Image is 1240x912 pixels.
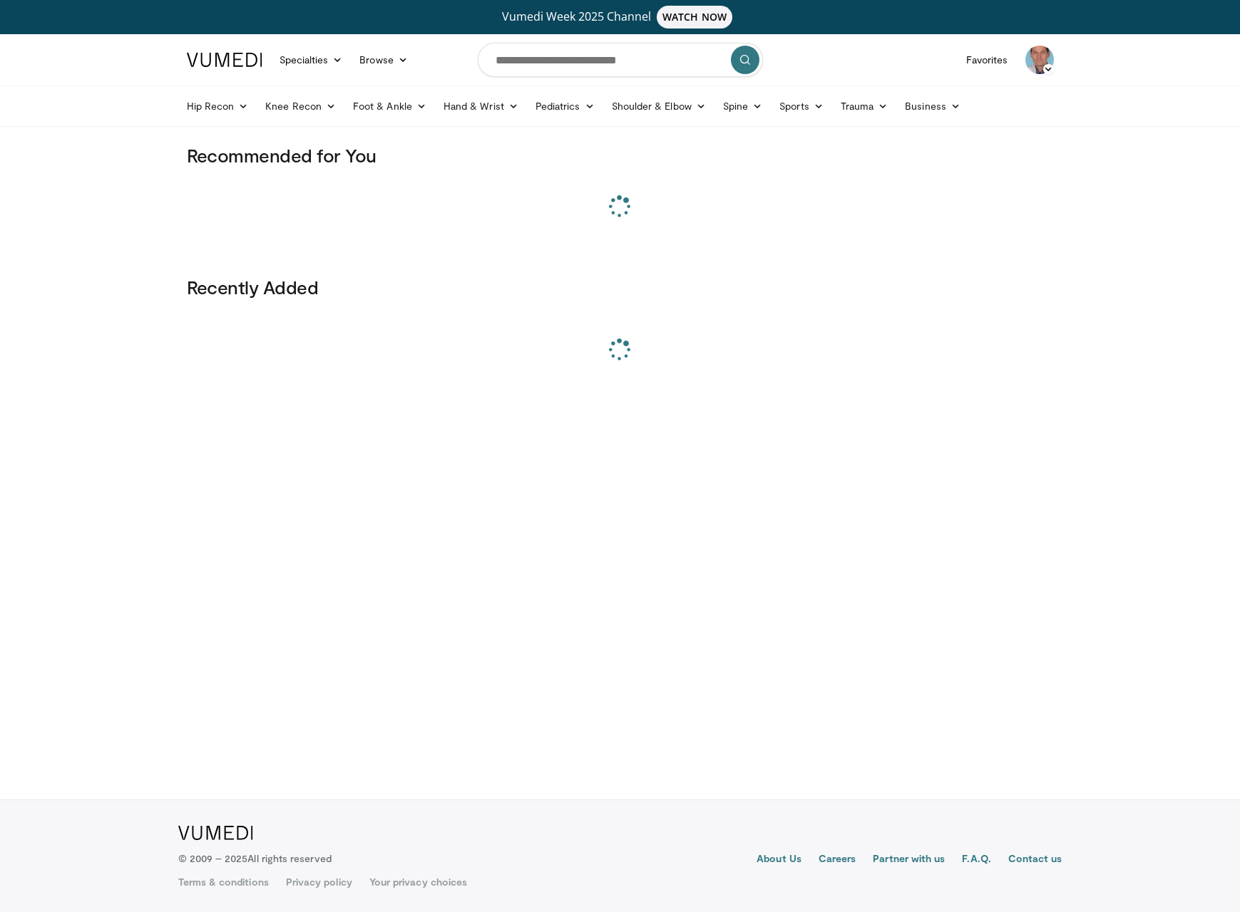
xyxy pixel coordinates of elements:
[187,276,1054,299] h3: Recently Added
[271,46,352,74] a: Specialties
[896,92,969,120] a: Business
[962,851,990,869] a: F.A.Q.
[1008,851,1062,869] a: Contact us
[178,826,253,840] img: VuMedi Logo
[257,92,344,120] a: Knee Recon
[1025,46,1054,74] img: Avatar
[757,851,801,869] a: About Us
[187,144,1054,167] h3: Recommended for You
[435,92,527,120] a: Hand & Wrist
[819,851,856,869] a: Careers
[187,53,262,67] img: VuMedi Logo
[286,875,352,889] a: Privacy policy
[178,851,332,866] p: © 2009 – 2025
[771,92,832,120] a: Sports
[714,92,771,120] a: Spine
[247,852,331,864] span: All rights reserved
[178,875,269,889] a: Terms & conditions
[344,92,435,120] a: Foot & Ankle
[178,92,257,120] a: Hip Recon
[189,6,1052,28] a: Vumedi Week 2025 ChannelWATCH NOW
[832,92,897,120] a: Trauma
[369,875,467,889] a: Your privacy choices
[603,92,714,120] a: Shoulder & Elbow
[351,46,416,74] a: Browse
[873,851,945,869] a: Partner with us
[657,6,732,28] span: WATCH NOW
[478,43,763,77] input: Search topics, interventions
[958,46,1017,74] a: Favorites
[527,92,603,120] a: Pediatrics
